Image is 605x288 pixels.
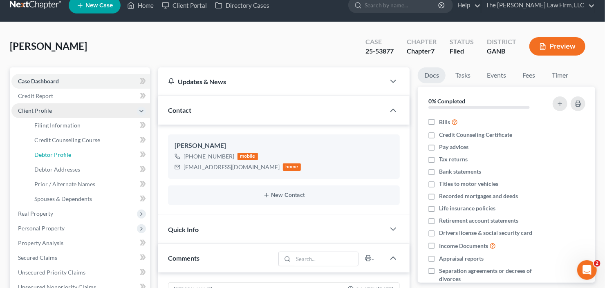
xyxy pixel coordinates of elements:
span: Client Profile [18,107,52,114]
a: Tasks [449,67,477,83]
a: Secured Claims [11,250,150,265]
div: Case [365,37,394,47]
span: New Case [85,2,113,9]
a: Events [480,67,513,83]
span: Credit Counseling Course [34,136,100,143]
span: Personal Property [18,225,65,232]
span: Property Analysis [18,239,63,246]
div: GANB [487,47,516,56]
span: Secured Claims [18,254,57,261]
span: Separation agreements or decrees of divorces [439,267,544,283]
span: Recorded mortgages and deeds [439,192,518,200]
span: Spouses & Dependents [34,195,92,202]
span: Bills [439,118,450,126]
span: Pay advices [439,143,468,151]
a: Prior / Alternate Names [28,177,150,192]
iframe: Intercom live chat [577,260,597,280]
div: 25-53877 [365,47,394,56]
span: Real Property [18,210,53,217]
div: [PERSON_NAME] [175,141,393,151]
span: 2 [594,260,601,267]
input: Search... [294,252,359,266]
span: Comments [168,254,199,262]
span: Quick Info [168,225,199,233]
a: Spouses & Dependents [28,192,150,206]
button: Preview [529,37,585,56]
a: Credit Report [11,89,150,103]
span: Tax returns [439,155,468,163]
a: Timer [545,67,575,83]
a: Debtor Addresses [28,162,150,177]
span: [PERSON_NAME] [10,40,87,52]
span: Contact [168,106,191,114]
div: Status [450,37,474,47]
button: New Contact [175,192,393,199]
span: Case Dashboard [18,78,59,85]
span: Appraisal reports [439,255,484,263]
span: Prior / Alternate Names [34,181,95,188]
a: Docs [418,67,446,83]
div: Chapter [407,47,437,56]
span: Debtor Profile [34,151,71,158]
span: Credit Report [18,92,53,99]
span: Retirement account statements [439,217,518,225]
a: Fees [516,67,542,83]
span: Titles to motor vehicles [439,180,498,188]
a: Case Dashboard [11,74,150,89]
a: Filing Information [28,118,150,133]
a: Debtor Profile [28,147,150,162]
div: Updates & News [168,77,375,86]
span: Credit Counseling Certificate [439,131,512,139]
strong: 0% Completed [428,98,465,105]
div: [PHONE_NUMBER] [184,152,234,161]
div: mobile [238,153,258,160]
span: Bank statements [439,167,481,176]
div: home [283,163,301,171]
a: Property Analysis [11,236,150,250]
a: Unsecured Priority Claims [11,265,150,280]
span: Filing Information [34,122,81,129]
span: 7 [431,47,435,55]
span: Income Documents [439,242,488,250]
div: Chapter [407,37,437,47]
span: Debtor Addresses [34,166,80,173]
span: Life insurance policies [439,204,495,212]
a: Credit Counseling Course [28,133,150,147]
span: Unsecured Priority Claims [18,269,85,276]
span: Drivers license & social security card [439,229,532,237]
div: District [487,37,516,47]
div: [EMAIL_ADDRESS][DOMAIN_NAME] [184,163,280,171]
div: Filed [450,47,474,56]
